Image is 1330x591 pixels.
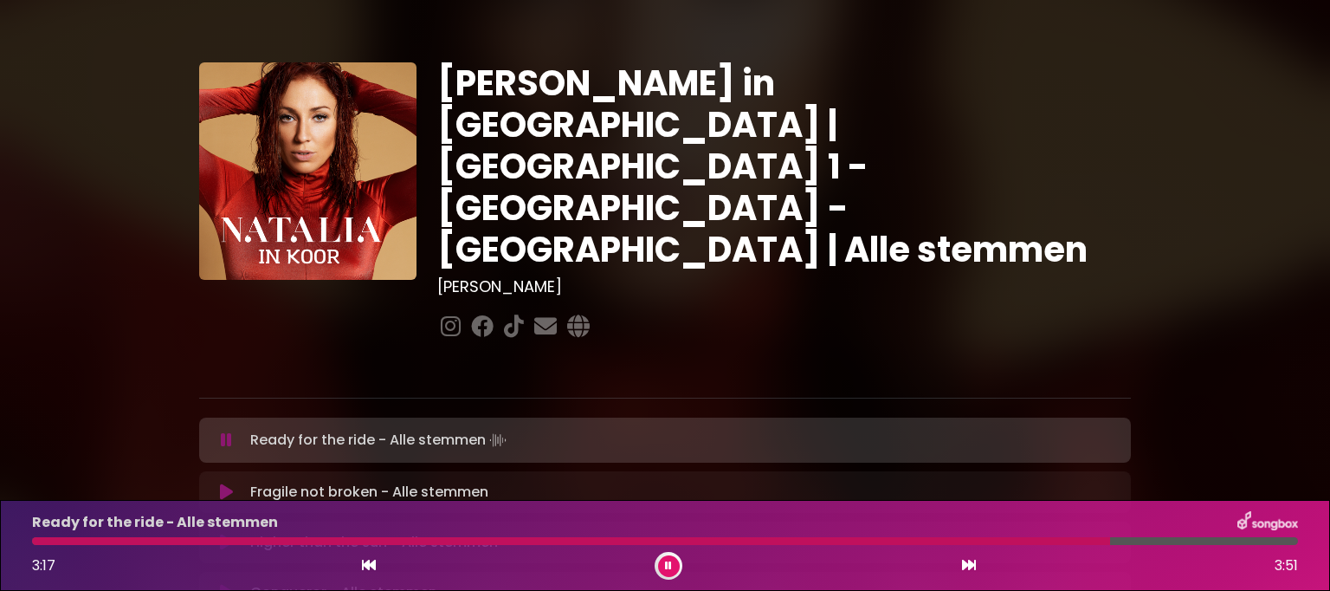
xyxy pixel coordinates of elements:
span: 3:51 [1275,555,1298,576]
p: Ready for the ride - Alle stemmen [250,428,510,452]
h3: [PERSON_NAME] [437,277,1131,296]
p: Fragile not broken - Alle stemmen [250,482,488,503]
img: YTVS25JmS9CLUqXqkEhs [199,62,416,280]
span: 3:17 [32,555,55,575]
p: Ready for the ride - Alle stemmen [32,512,278,533]
img: songbox-logo-white.png [1237,511,1298,534]
h1: [PERSON_NAME] in [GEOGRAPHIC_DATA] | [GEOGRAPHIC_DATA] 1 - [GEOGRAPHIC_DATA] - [GEOGRAPHIC_DATA] ... [437,62,1131,270]
img: waveform4.gif [486,428,510,452]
